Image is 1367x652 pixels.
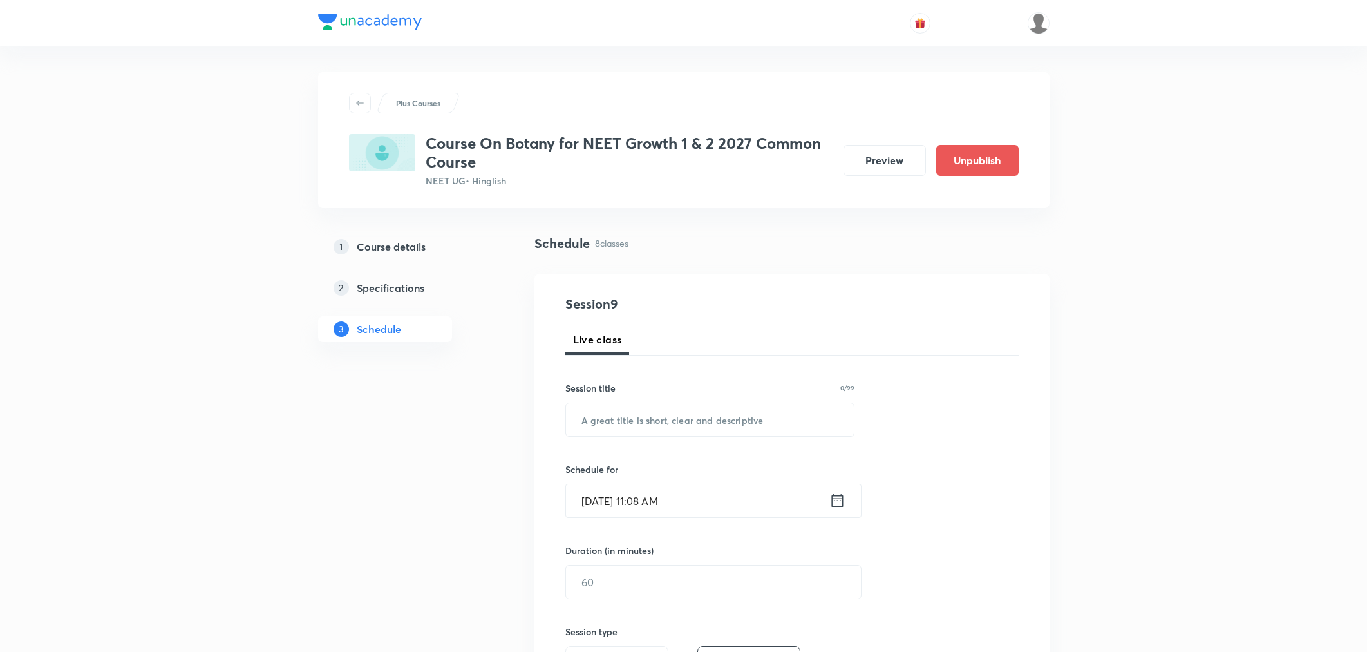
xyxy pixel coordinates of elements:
[426,134,833,171] h3: Course On Botany for NEET Growth 1 & 2 2027 Common Course
[565,463,855,476] h6: Schedule for
[573,332,622,347] span: Live class
[565,625,618,638] h6: Session type
[357,280,424,296] h5: Specifications
[396,97,440,109] p: Plus Courses
[426,174,833,187] p: NEET UG • Hinglish
[318,14,422,30] img: Company Logo
[595,236,628,250] p: 8 classes
[565,294,800,314] h4: Session 9
[914,17,926,29] img: avatar
[566,566,861,599] input: 60
[936,145,1019,176] button: Unpublish
[844,145,926,176] button: Preview
[334,321,349,337] p: 3
[566,403,854,436] input: A great title is short, clear and descriptive
[334,239,349,254] p: 1
[349,134,415,171] img: 3D6B0C9D-045C-488B-A100-B66DAB15E3CD_plus.png
[1028,12,1050,34] img: Vivek Patil
[357,239,426,254] h5: Course details
[840,385,854,391] p: 0/99
[910,13,930,34] button: avatar
[318,14,422,33] a: Company Logo
[565,544,654,557] h6: Duration (in minutes)
[318,275,493,301] a: 2Specifications
[565,381,616,395] h6: Session title
[534,234,590,253] h4: Schedule
[334,280,349,296] p: 2
[318,234,493,260] a: 1Course details
[357,321,401,337] h5: Schedule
